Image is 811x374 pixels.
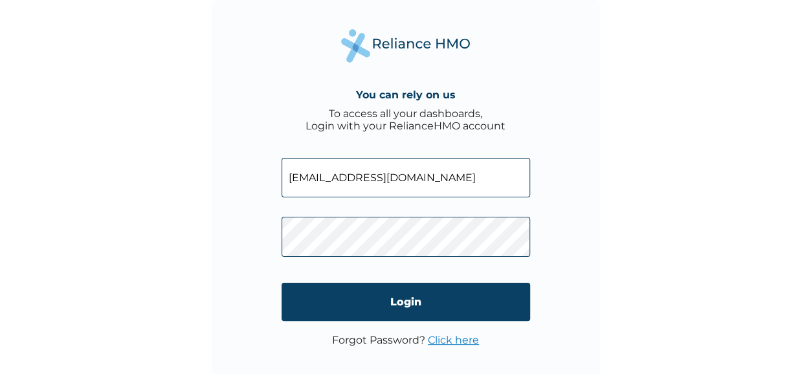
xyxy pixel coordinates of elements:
[306,107,505,132] div: To access all your dashboards, Login with your RelianceHMO account
[428,334,479,346] a: Click here
[282,158,530,197] input: Email address or HMO ID
[341,29,471,62] img: Reliance Health's Logo
[356,89,456,101] h4: You can rely on us
[332,334,479,346] p: Forgot Password?
[282,283,530,321] input: Login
